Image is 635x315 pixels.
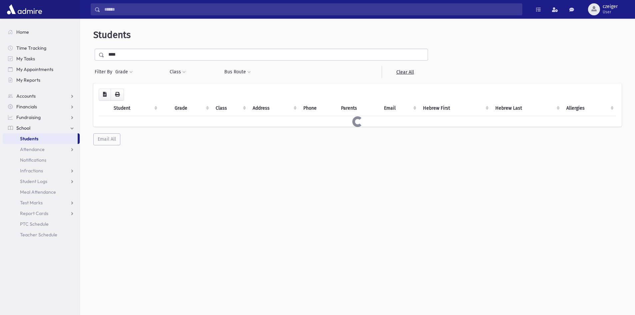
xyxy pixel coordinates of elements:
th: Hebrew First [419,101,491,116]
span: Student Logs [20,178,47,184]
a: My Appointments [3,64,80,75]
span: Infractions [20,168,43,174]
th: Grade [171,101,211,116]
a: My Reports [3,75,80,85]
span: Report Cards [20,210,48,216]
span: User [603,9,618,15]
th: Student [110,101,160,116]
span: Meal Attendance [20,189,56,195]
a: Meal Attendance [3,187,80,197]
span: Teacher Schedule [20,232,57,238]
span: School [16,125,30,131]
th: Class [212,101,249,116]
a: Report Cards [3,208,80,219]
span: My Appointments [16,66,53,72]
span: Filter By [95,68,115,75]
span: Students [20,136,38,142]
th: Email [380,101,419,116]
a: Test Marks [3,197,80,208]
button: Email All [93,133,120,145]
a: PTC Schedule [3,219,80,229]
span: Students [93,29,131,40]
th: Hebrew Last [491,101,563,116]
span: Fundraising [16,114,41,120]
a: Teacher Schedule [3,229,80,240]
a: School [3,123,80,133]
span: Financials [16,104,37,110]
span: Home [16,29,29,35]
th: Phone [299,101,337,116]
button: Bus Route [224,66,251,78]
th: Parents [337,101,380,116]
th: Address [249,101,299,116]
a: Financials [3,101,80,112]
button: Grade [115,66,133,78]
img: AdmirePro [5,3,44,16]
span: PTC Schedule [20,221,49,227]
a: My Tasks [3,53,80,64]
span: Test Marks [20,200,43,206]
span: My Reports [16,77,40,83]
span: czeiger [603,4,618,9]
span: Notifications [20,157,46,163]
a: Notifications [3,155,80,165]
th: Allergies [562,101,616,116]
a: Student Logs [3,176,80,187]
input: Search [100,3,522,15]
a: Time Tracking [3,43,80,53]
a: Fundraising [3,112,80,123]
span: Accounts [16,93,36,99]
a: Attendance [3,144,80,155]
button: Print [111,89,124,101]
button: CSV [99,89,111,101]
a: Home [3,27,80,37]
a: Infractions [3,165,80,176]
span: Attendance [20,146,45,152]
a: Clear All [382,66,428,78]
span: My Tasks [16,56,35,62]
a: Students [3,133,78,144]
span: Time Tracking [16,45,46,51]
button: Class [169,66,186,78]
a: Accounts [3,91,80,101]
